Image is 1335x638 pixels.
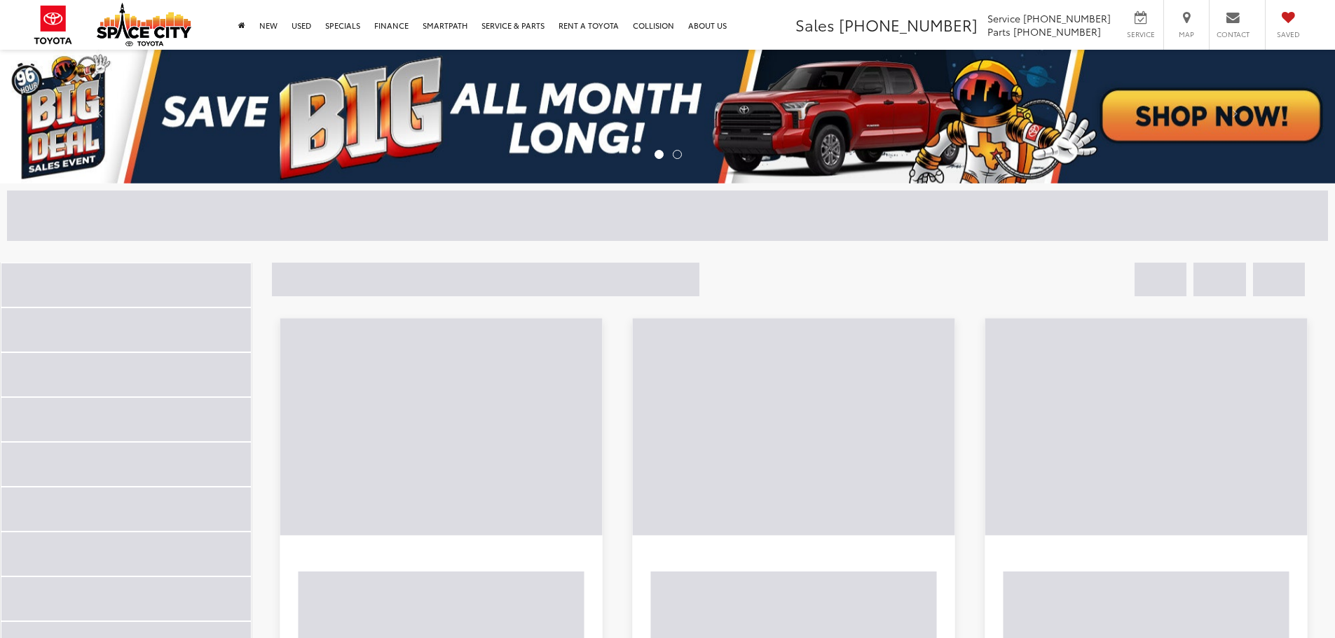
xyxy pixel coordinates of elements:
[1013,25,1101,39] span: [PHONE_NUMBER]
[97,3,191,46] img: Space City Toyota
[839,13,978,36] span: [PHONE_NUMBER]
[1023,11,1111,25] span: [PHONE_NUMBER]
[1217,29,1250,39] span: Contact
[1125,29,1156,39] span: Service
[987,11,1020,25] span: Service
[795,13,835,36] span: Sales
[1273,29,1303,39] span: Saved
[987,25,1011,39] span: Parts
[1171,29,1202,39] span: Map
